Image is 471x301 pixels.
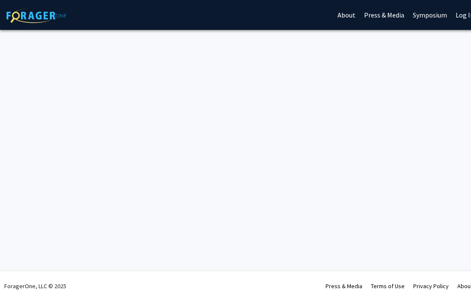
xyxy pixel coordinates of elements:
a: Privacy Policy [413,282,449,290]
div: ForagerOne, LLC © 2025 [4,271,66,301]
a: Terms of Use [371,282,405,290]
img: ForagerOne Logo [6,8,66,23]
a: Press & Media [326,282,362,290]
